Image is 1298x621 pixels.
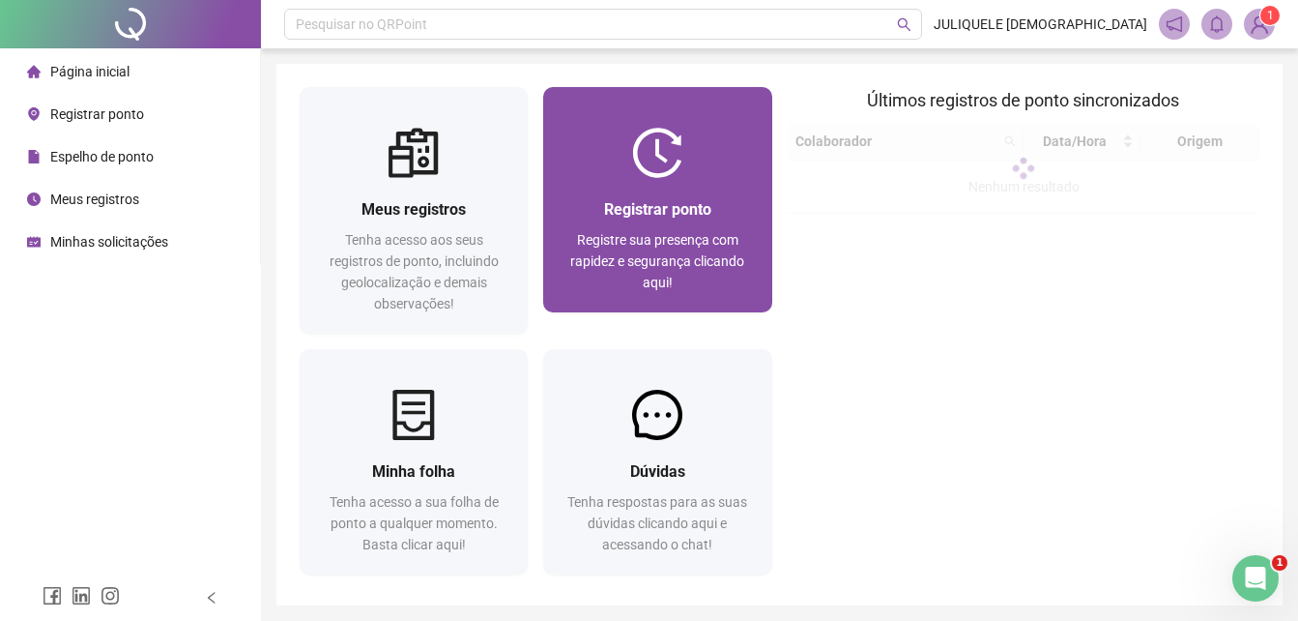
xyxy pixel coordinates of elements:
span: Página inicial [50,64,130,79]
span: file [27,150,41,163]
span: left [205,591,218,605]
a: DúvidasTenha respostas para as suas dúvidas clicando aqui e acessando o chat! [543,349,771,575]
span: facebook [43,586,62,606]
span: instagram [101,586,120,606]
span: Meus registros [50,192,139,207]
span: bell [1208,15,1226,33]
iframe: Intercom live chat [1232,555,1279,602]
img: 88757 [1245,10,1274,39]
span: Registrar ponto [50,106,144,122]
span: Meus registros [361,200,466,219]
span: schedule [27,235,41,249]
span: Minhas solicitações [50,234,168,250]
span: 1 [1272,555,1287,571]
span: Tenha acesso a sua folha de ponto a qualquer momento. Basta clicar aqui! [330,494,499,552]
span: Dúvidas [630,462,685,481]
span: linkedin [72,586,91,606]
span: Últimos registros de ponto sincronizados [867,90,1179,110]
a: Meus registrosTenha acesso aos seus registros de ponto, incluindo geolocalização e demais observa... [300,87,528,334]
span: Tenha acesso aos seus registros de ponto, incluindo geolocalização e demais observações! [330,232,499,311]
sup: Atualize o seu contato no menu Meus Dados [1260,6,1280,25]
span: Tenha respostas para as suas dúvidas clicando aqui e acessando o chat! [567,494,747,552]
span: search [897,17,911,32]
a: Registrar pontoRegistre sua presença com rapidez e segurança clicando aqui! [543,87,771,312]
span: clock-circle [27,192,41,206]
span: JULIQUELE [DEMOGRAPHIC_DATA] [934,14,1147,35]
span: Registrar ponto [604,200,711,219]
span: environment [27,107,41,121]
span: Registre sua presença com rapidez e segurança clicando aqui! [570,232,744,290]
a: Minha folhaTenha acesso a sua folha de ponto a qualquer momento. Basta clicar aqui! [300,349,528,575]
span: 1 [1267,9,1274,22]
span: Espelho de ponto [50,149,154,164]
span: Minha folha [372,462,455,481]
span: home [27,65,41,78]
span: notification [1166,15,1183,33]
